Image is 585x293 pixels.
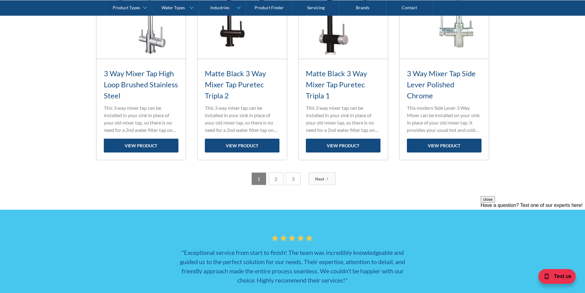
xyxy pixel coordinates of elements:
h3: "Exceptional service from start to finish! The team was incredibly knowledgeable and guided us to... [175,248,411,285]
a: 1 [252,172,266,185]
p: This 3 way mixer tap can be installed in your sink in place of your old mixer tap, so there is no... [306,104,380,134]
div: Water Types [162,5,185,10]
h3: Matte Black 3 Way Mixer Tap Puretec Tripla 2 [205,68,279,101]
p: This 3 way mixer tap can be installed in your sink in place of your old mixer tap, so there is no... [205,104,279,134]
a: view product [407,139,482,152]
a: Next Page [309,172,336,185]
iframe: podium webchat widget prompt [481,196,585,270]
div: Product Types [113,5,140,10]
a: view product [104,139,178,152]
a: view product [306,139,380,152]
div: Industries [210,5,229,10]
h3: 3 Way Mixer Tap Side Lever Polished Chrome [407,68,482,101]
a: 3 [286,172,301,185]
p: This 3 way mixer tap can be installed in your sink in place of your old mixer tap, so there is no... [104,104,178,134]
a: view product [205,139,279,152]
iframe: podium webchat widget bubble [524,262,585,293]
h3: Matte Black 3 Way Mixer Tap Puretec Tripla 1 [306,68,380,101]
a: 2 [269,172,283,185]
div: Next [315,176,324,182]
div: List [96,172,489,185]
p: This modern Side Lever 3 Way Mixer can be installed on your sink in place of your old mixer tap. ... [407,104,482,134]
h3: 3 Way Mixer Tap High Loop Brushed Stainless Steel [104,68,178,101]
